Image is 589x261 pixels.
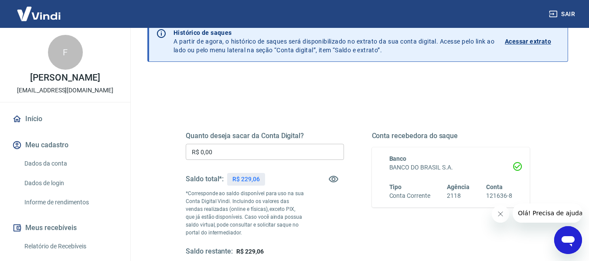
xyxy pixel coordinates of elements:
[389,191,430,200] h6: Conta Corrente
[447,183,470,190] span: Agência
[547,6,579,22] button: Sair
[174,28,494,54] p: A partir de agora, o histórico de saques será disponibilizado no extrato da sua conta digital. Ac...
[389,183,402,190] span: Tipo
[17,86,113,95] p: [EMAIL_ADDRESS][DOMAIN_NAME]
[10,218,120,237] button: Meus recebíveis
[492,205,509,223] iframe: Fechar mensagem
[10,136,120,155] button: Meu cadastro
[186,175,224,183] h5: Saldo total*:
[5,6,73,13] span: Olá! Precisa de ajuda?
[389,155,407,162] span: Banco
[513,203,582,223] iframe: Mensagem da empresa
[505,28,561,54] a: Acessar extrato
[389,163,513,172] h6: BANCO DO BRASIL S.A.
[21,237,120,255] a: Relatório de Recebíveis
[10,109,120,129] a: Início
[21,155,120,173] a: Dados da conta
[372,132,530,140] h5: Conta recebedora do saque
[186,132,344,140] h5: Quanto deseja sacar da Conta Digital?
[21,193,120,211] a: Informe de rendimentos
[554,226,582,254] iframe: Botão para abrir a janela de mensagens
[21,174,120,192] a: Dados de login
[10,0,67,27] img: Vindi
[236,248,264,255] span: R$ 229,06
[447,191,470,200] h6: 2118
[48,35,83,70] div: F
[186,247,233,256] h5: Saldo restante:
[486,191,512,200] h6: 121636-8
[186,190,304,237] p: *Corresponde ao saldo disponível para uso na sua Conta Digital Vindi. Incluindo os valores das ve...
[174,28,494,37] p: Histórico de saques
[486,183,503,190] span: Conta
[505,37,551,46] p: Acessar extrato
[30,73,100,82] p: [PERSON_NAME]
[232,175,260,184] p: R$ 229,06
